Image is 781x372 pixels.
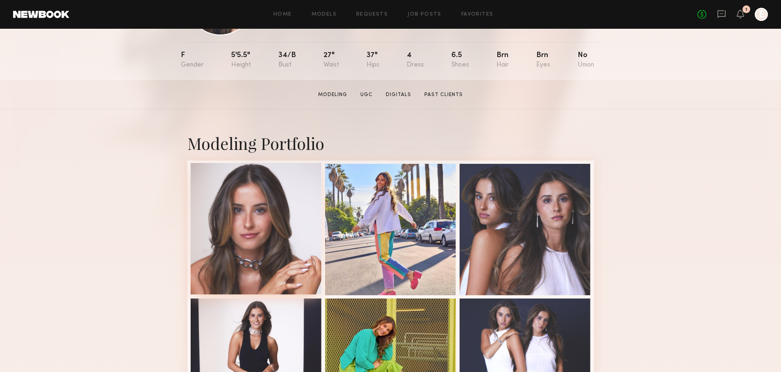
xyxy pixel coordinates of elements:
[278,52,296,69] div: 34/b
[755,8,768,21] a: E
[356,12,388,17] a: Requests
[578,52,594,69] div: No
[407,52,424,69] div: 4
[181,52,204,69] div: F
[496,52,509,69] div: Brn
[315,91,351,99] a: Modeling
[408,12,442,17] a: Job Posts
[187,132,594,154] div: Modeling Portfolio
[421,91,466,99] a: Past Clients
[536,52,550,69] div: Brn
[231,52,251,69] div: 5'5.5"
[451,52,469,69] div: 6.5
[273,12,292,17] a: Home
[745,7,747,12] div: 1
[383,91,414,99] a: Digitals
[357,91,376,99] a: UGC
[312,12,337,17] a: Models
[367,52,379,69] div: 37"
[323,52,339,69] div: 27"
[461,12,494,17] a: Favorites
